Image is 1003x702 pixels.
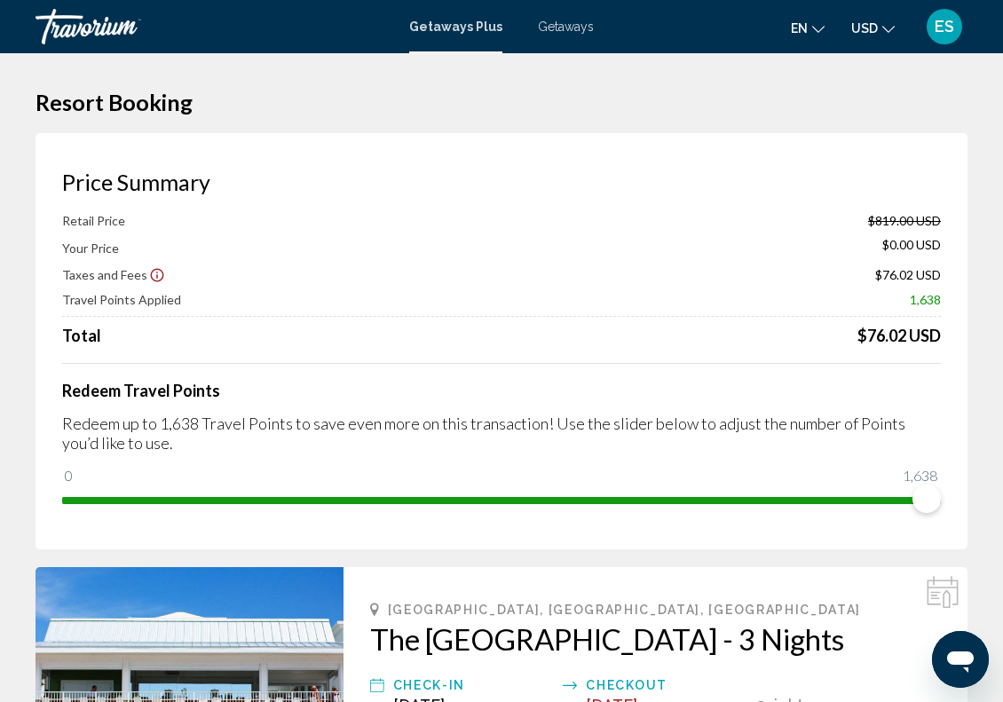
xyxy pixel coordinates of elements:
[149,266,165,282] button: Show Taxes and Fees disclaimer
[36,9,391,44] a: Travorium
[62,292,181,307] span: Travel Points Applied
[62,265,165,283] button: Show Taxes and Fees breakdown
[910,292,941,307] span: 1,638
[868,213,941,228] span: $819.00 USD
[882,237,941,256] span: $0.00 USD
[36,89,967,115] h1: Resort Booking
[538,20,594,34] a: Getaways
[62,414,941,453] p: Redeem up to 1,638 Travel Points to save even more on this transaction! Use the slider below to a...
[409,20,502,34] a: Getaways Plus
[900,465,940,486] span: 1,638
[851,21,878,35] span: USD
[388,603,861,617] span: [GEOGRAPHIC_DATA], [GEOGRAPHIC_DATA], [GEOGRAPHIC_DATA]
[935,18,954,35] span: ES
[62,241,119,256] span: Your Price
[791,21,808,35] span: en
[62,381,941,400] h4: Redeem Travel Points
[370,621,941,657] a: The [GEOGRAPHIC_DATA] - 3 Nights
[932,631,989,688] iframe: Button to launch messaging window
[851,15,895,41] button: Change currency
[62,267,147,282] span: Taxes and Fees
[586,674,747,696] div: Checkout
[875,267,941,282] span: $76.02 USD
[62,213,125,228] span: Retail Price
[791,15,825,41] button: Change language
[62,465,75,486] span: 0
[62,326,101,345] span: Total
[393,674,555,696] div: Check-In
[921,8,967,45] button: User Menu
[857,326,941,345] div: $76.02 USD
[62,169,941,195] h3: Price Summary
